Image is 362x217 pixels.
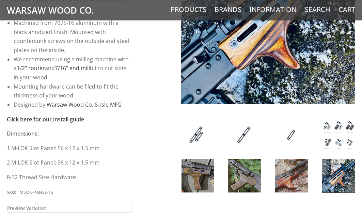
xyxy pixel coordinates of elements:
[14,55,132,82] li: We recommend using a milling machine with a and bit to cut slots in your wood.
[47,101,93,108] a: Warsaw Wood Co.
[275,118,308,152] img: DIY M-LOK Panel Inserts
[182,118,214,152] img: DIY M-LOK Panel Inserts
[322,159,355,192] img: DIY M-LOK Panel Inserts
[100,101,122,108] a: Isle MFG
[305,5,330,14] a: Search
[322,118,355,152] img: DIY M-LOK Panel Inserts
[250,5,297,14] a: Information
[7,189,16,196] div: SKU:
[19,189,53,196] div: MLOK-PANEL-1S
[14,18,132,55] li: Machined from 7075-T6 aluminum with a black anodized finish. Mounted with countersunk screws on t...
[215,5,241,14] a: Brands
[7,144,132,153] p: 1 M-LOK Slot Panel: 56 x 12 x 1.5 mm
[228,118,261,152] img: DIY M-LOK Panel Inserts
[339,5,355,14] a: Cart
[7,158,132,167] p: 2 M-LOK Slot Panel: 96 x 12 x 1.5 mm
[7,115,84,123] a: Click here for our install guide
[7,173,132,182] p: 8-32 Thread Size Hardware
[14,82,132,100] li: Mounting hardware can be filed to fit the thickness of your wood.
[7,130,39,137] strong: Dimensions:
[171,5,206,14] a: Products
[7,203,132,213] a: Preview Variation
[14,100,132,109] li: Designed by &
[17,64,45,72] a: 1/2" router
[228,159,261,192] img: DIY M-LOK Panel Inserts
[7,204,47,212] span: Preview Variation
[275,159,308,192] img: DIY M-LOK Panel Inserts
[55,64,90,72] a: 7/16" end mill
[182,159,214,192] img: DIY M-LOK Panel Inserts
